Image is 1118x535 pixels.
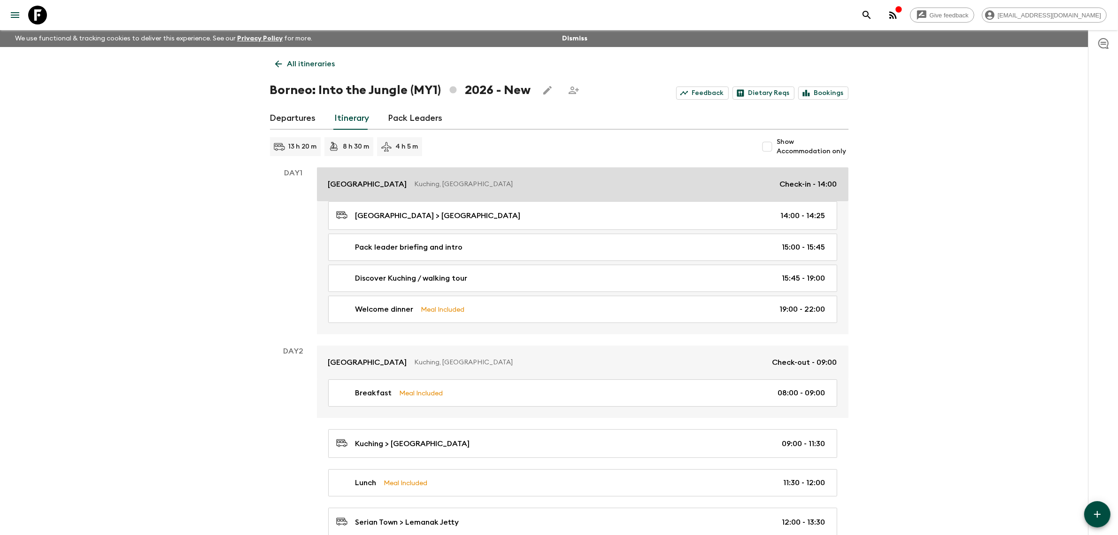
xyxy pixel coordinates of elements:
p: Discover Kuching / walking tour [355,273,468,284]
p: Kuching, [GEOGRAPHIC_DATA] [415,180,772,189]
p: All itineraries [287,58,335,70]
a: Kuching > [GEOGRAPHIC_DATA]09:00 - 11:30 [328,429,837,458]
a: LunchMeal Included11:30 - 12:00 [328,469,837,496]
a: Bookings [798,87,848,100]
p: We use functional & tracking cookies to deliver this experience. See our for more. [11,30,316,47]
p: Lunch [355,477,377,488]
span: Share this itinerary [564,81,583,100]
p: Serian Town > Lemanak Jetty [355,517,459,528]
button: Dismiss [560,32,590,45]
p: Meal Included [421,304,465,315]
a: Pack leader briefing and intro15:00 - 15:45 [328,234,837,261]
h1: Borneo: Into the Jungle (MY1) 2026 - New [270,81,531,100]
p: Kuching > [GEOGRAPHIC_DATA] [355,438,470,449]
p: [GEOGRAPHIC_DATA] [328,357,407,368]
p: 11:30 - 12:00 [784,477,825,488]
a: Discover Kuching / walking tour15:45 - 19:00 [328,265,837,292]
p: Day 2 [270,346,317,357]
span: Give feedback [925,12,974,19]
a: [GEOGRAPHIC_DATA]Kuching, [GEOGRAPHIC_DATA]Check-in - 14:00 [317,167,848,201]
button: Edit this itinerary [538,81,557,100]
p: Kuching, [GEOGRAPHIC_DATA] [415,358,765,367]
button: search adventures [857,6,876,24]
p: 09:00 - 11:30 [782,438,825,449]
a: BreakfastMeal Included08:00 - 09:00 [328,379,837,407]
p: 12:00 - 13:30 [782,517,825,528]
a: Feedback [676,87,729,100]
p: 08:00 - 09:00 [778,387,825,399]
p: Breakfast [355,387,392,399]
p: 14:00 - 14:25 [781,210,825,221]
a: [GEOGRAPHIC_DATA]Kuching, [GEOGRAPHIC_DATA]Check-out - 09:00 [317,346,848,379]
a: Departures [270,107,316,130]
div: [EMAIL_ADDRESS][DOMAIN_NAME] [982,8,1107,23]
a: All itineraries [270,55,340,73]
p: 4 h 5 m [396,142,418,151]
a: Give feedback [910,8,974,23]
p: Welcome dinner [355,304,414,315]
p: 8 h 30 m [343,142,370,151]
p: [GEOGRAPHIC_DATA] > [GEOGRAPHIC_DATA] [355,210,521,221]
a: Welcome dinnerMeal Included19:00 - 22:00 [328,296,837,323]
a: Dietary Reqs [732,87,794,100]
p: 19:00 - 22:00 [780,304,825,315]
p: 15:00 - 15:45 [782,242,825,253]
p: 15:45 - 19:00 [782,273,825,284]
a: Privacy Policy [237,35,283,42]
a: Pack Leaders [388,107,443,130]
span: Show Accommodation only [777,137,848,156]
p: Meal Included [384,478,428,488]
button: menu [6,6,24,24]
p: Pack leader briefing and intro [355,242,463,253]
p: 13 h 20 m [289,142,317,151]
a: Itinerary [335,107,370,130]
a: [GEOGRAPHIC_DATA] > [GEOGRAPHIC_DATA]14:00 - 14:25 [328,201,837,230]
p: Meal Included [400,388,443,398]
p: [GEOGRAPHIC_DATA] [328,179,407,190]
p: Day 1 [270,167,317,179]
span: [EMAIL_ADDRESS][DOMAIN_NAME] [993,12,1106,19]
p: Check-out - 09:00 [772,357,837,368]
p: Check-in - 14:00 [780,179,837,190]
